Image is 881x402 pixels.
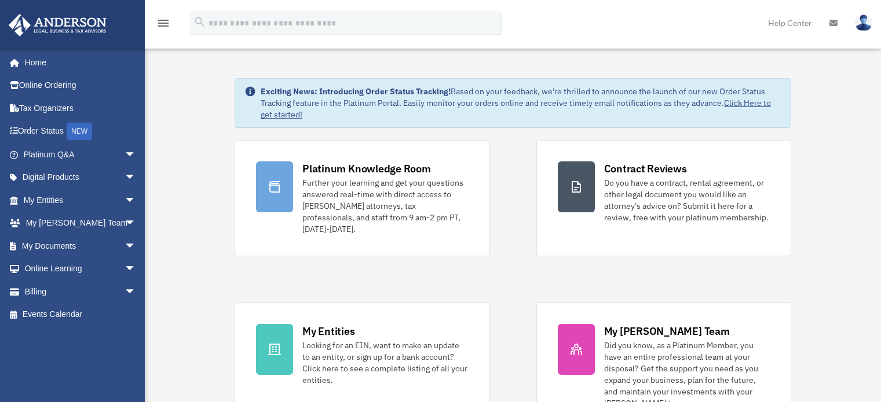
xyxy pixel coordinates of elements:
[125,257,148,281] span: arrow_drop_down
[235,140,489,256] a: Platinum Knowledge Room Further your learning and get your questions answered real-time with dire...
[8,234,153,257] a: My Documentsarrow_drop_down
[193,16,206,28] i: search
[156,16,170,30] i: menu
[8,257,153,281] a: Online Learningarrow_drop_down
[125,280,148,304] span: arrow_drop_down
[67,123,92,140] div: NEW
[8,280,153,303] a: Billingarrow_drop_down
[8,120,153,143] a: Order StatusNEW
[8,143,153,166] a: Platinum Q&Aarrow_drop_down
[125,189,148,212] span: arrow_drop_down
[261,86,781,120] div: Based on your feedback, we're thrilled to announce the launch of our new Order Status Tracking fe...
[604,161,687,176] div: Contract Reviews
[855,14,872,31] img: User Pic
[125,234,148,258] span: arrow_drop_down
[8,166,153,189] a: Digital Productsarrow_drop_down
[261,86,451,97] strong: Exciting News: Introducing Order Status Tracking!
[125,166,148,190] span: arrow_drop_down
[302,177,468,235] div: Further your learning and get your questions answered real-time with direct access to [PERSON_NAM...
[261,98,771,120] a: Click Here to get started!
[8,74,153,97] a: Online Ordering
[536,140,791,256] a: Contract Reviews Do you have a contract, rental agreement, or other legal document you would like...
[8,51,148,74] a: Home
[604,324,730,338] div: My [PERSON_NAME] Team
[302,161,431,176] div: Platinum Knowledge Room
[156,20,170,30] a: menu
[8,212,153,235] a: My [PERSON_NAME] Teamarrow_drop_down
[8,189,153,212] a: My Entitiesarrow_drop_down
[8,97,153,120] a: Tax Organizers
[125,212,148,235] span: arrow_drop_down
[604,177,770,223] div: Do you have a contract, rental agreement, or other legal document you would like an attorney's ad...
[125,143,148,167] span: arrow_drop_down
[302,324,354,338] div: My Entities
[302,340,468,386] div: Looking for an EIN, want to make an update to an entity, or sign up for a bank account? Click her...
[5,14,110,36] img: Anderson Advisors Platinum Portal
[8,303,153,326] a: Events Calendar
